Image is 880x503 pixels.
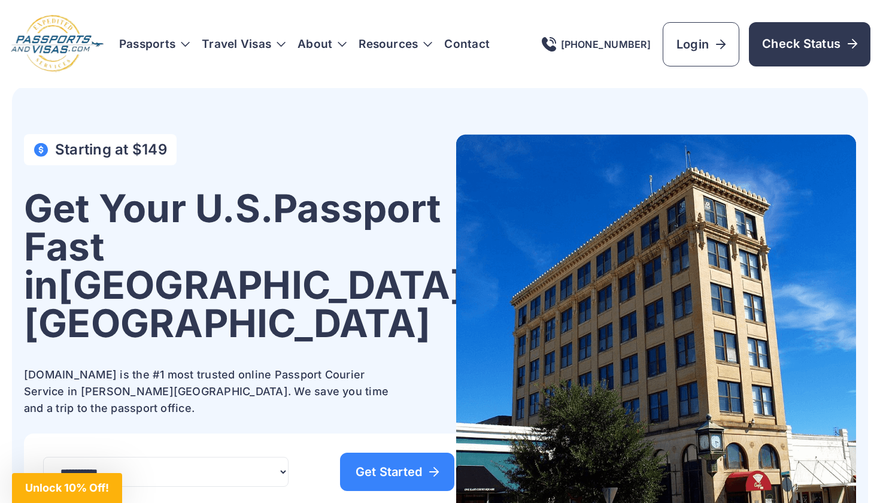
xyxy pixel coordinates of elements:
[24,189,477,343] h1: Get Your U.S. Passport Fast in [GEOGRAPHIC_DATA], [GEOGRAPHIC_DATA]
[359,38,432,50] h3: Resources
[749,22,870,66] a: Check Status
[298,38,332,50] a: About
[340,453,455,491] a: Get Started
[10,14,105,74] img: Logo
[676,36,726,53] span: Login
[119,38,190,50] h3: Passports
[55,141,167,158] h4: Starting at $149
[356,466,439,478] span: Get Started
[542,37,651,51] a: [PHONE_NUMBER]
[25,481,109,494] span: Unlock 10% Off!
[444,38,490,50] a: Contact
[762,35,857,52] span: Check Status
[663,22,739,66] a: Login
[12,473,122,503] div: Unlock 10% Off!
[24,366,395,417] p: [DOMAIN_NAME] is the #1 most trusted online Passport Courier Service in [PERSON_NAME][GEOGRAPHIC_...
[202,38,286,50] h3: Travel Visas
